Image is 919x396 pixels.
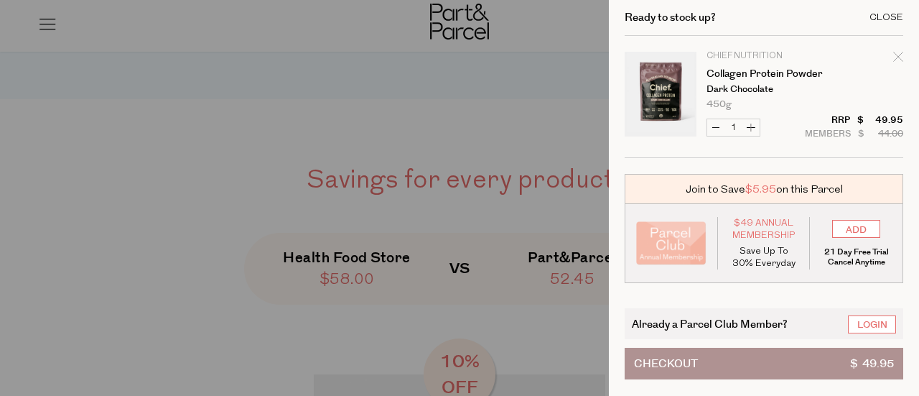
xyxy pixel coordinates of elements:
[745,182,776,197] span: $5.95
[832,220,880,238] input: ADD
[893,50,903,69] div: Remove Collagen Protein Powder
[729,217,799,241] span: $49 Annual Membership
[706,52,818,60] p: Chief Nutrition
[848,316,896,333] a: Login
[724,119,742,136] input: QTY Collagen Protein Powder
[729,245,799,270] p: Save Up To 30% Everyday
[821,247,892,267] p: 21 Day Free Trial Cancel Anytime
[634,349,698,379] span: Checkout
[850,349,894,379] span: $ 49.95
[625,348,903,379] button: Checkout$ 49.95
[706,85,818,94] p: Dark Chocolate
[706,100,732,109] span: 450g
[625,174,903,204] div: Join to Save on this Parcel
[706,69,818,79] a: Collagen Protein Powder
[625,12,716,23] h2: Ready to stock up?
[869,13,903,22] div: Close
[632,316,788,332] span: Already a Parcel Club Member?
